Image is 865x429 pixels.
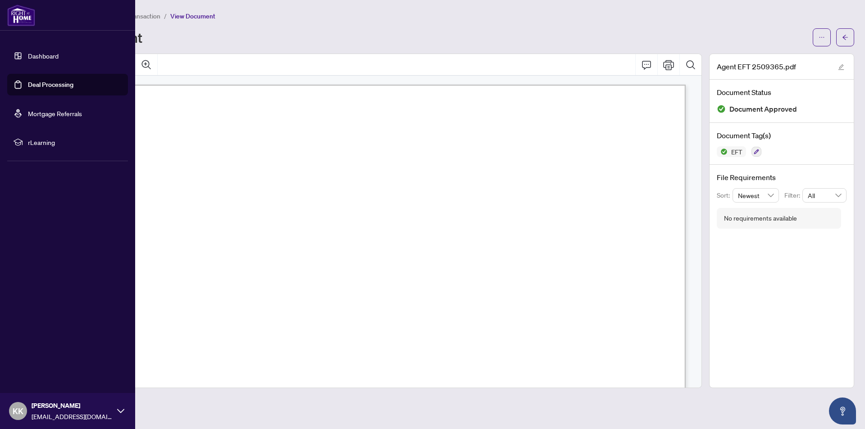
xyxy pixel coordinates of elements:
h4: Document Tag(s) [717,130,847,141]
a: Dashboard [28,52,59,60]
span: All [808,189,841,202]
h4: Document Status [717,87,847,98]
a: Mortgage Referrals [28,109,82,117]
span: [PERSON_NAME] [32,401,113,411]
span: EFT [728,149,746,155]
span: arrow-left [842,34,848,41]
li: / [164,11,167,21]
span: View Transaction [112,12,160,20]
span: Document Approved [729,103,797,115]
img: Document Status [717,104,726,113]
a: Deal Processing [28,81,73,89]
span: [EMAIL_ADDRESS][DOMAIN_NAME] [32,411,113,421]
img: Status Icon [717,146,728,157]
h4: File Requirements [717,172,847,183]
p: Filter: [784,190,802,200]
img: logo [7,5,35,26]
span: rLearning [28,137,122,147]
span: KK [13,405,23,417]
div: No requirements available [724,213,797,223]
button: Open asap [829,397,856,424]
span: Newest [738,189,774,202]
p: Sort: [717,190,733,200]
span: edit [838,64,844,70]
span: View Document [170,12,215,20]
span: Agent EFT 2509365.pdf [717,61,796,72]
span: ellipsis [819,34,825,41]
